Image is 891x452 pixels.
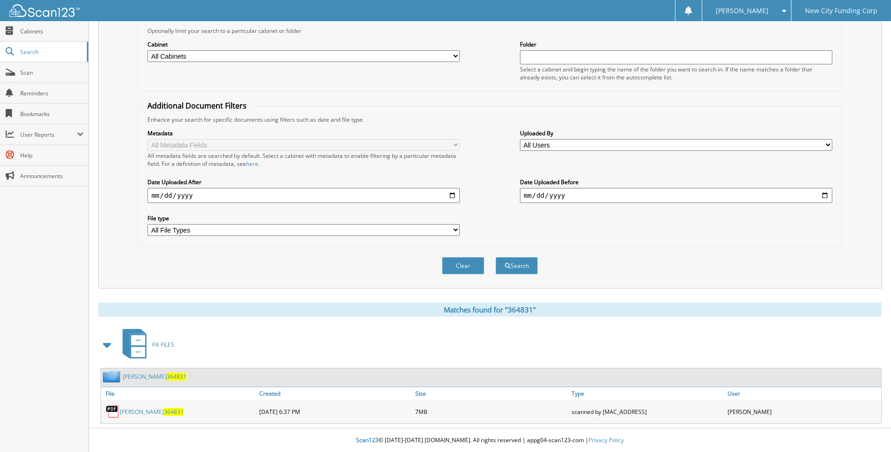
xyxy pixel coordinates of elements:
div: © [DATE]-[DATE] [DOMAIN_NAME]. All rights reserved | appg04-scan123-com | [89,429,891,452]
label: Uploaded By [520,129,832,137]
label: Folder [520,40,832,48]
span: New City Funding Corp [805,8,877,14]
label: File type [147,214,460,222]
span: 364831 [167,373,186,381]
div: Enhance your search for specific documents using filters such as date and file type. [143,116,837,124]
span: Help [20,151,84,159]
img: folder2.png [103,371,123,382]
div: [DATE] 6:37 PM [257,402,413,421]
legend: Additional Document Filters [143,101,251,111]
a: Size [413,387,569,400]
a: Privacy Policy [589,436,624,444]
img: scan123-logo-white.svg [9,4,80,17]
div: Optionally limit your search to a particular cabinet or folder [143,27,837,35]
iframe: Chat Widget [844,407,891,452]
span: Scan [20,69,84,77]
span: Scan123 [356,436,379,444]
a: PA FILES [117,326,174,363]
a: here [246,160,258,168]
span: Bookmarks [20,110,84,118]
div: Matches found for "364831" [98,303,882,317]
div: All metadata fields are searched by default. Select a cabinet with metadata to enable filtering b... [147,152,460,168]
a: User [725,387,881,400]
span: Reminders [20,89,84,97]
a: Created [257,387,413,400]
span: Announcements [20,172,84,180]
label: Date Uploaded After [147,178,460,186]
button: Clear [442,257,484,274]
label: Metadata [147,129,460,137]
div: scanned by [MAC_ADDRESS] [569,402,725,421]
label: Date Uploaded Before [520,178,832,186]
label: Cabinet [147,40,460,48]
div: Select a cabinet and begin typing the name of the folder you want to search in. If the name match... [520,65,832,81]
div: [PERSON_NAME] [725,402,881,421]
span: PA FILES [152,341,174,349]
span: 364831 [164,408,184,416]
img: PDF.png [106,405,120,419]
a: Type [569,387,725,400]
a: [PERSON_NAME]364831 [123,373,186,381]
div: 7MB [413,402,569,421]
input: start [147,188,460,203]
span: Search [20,48,82,56]
input: end [520,188,832,203]
span: [PERSON_NAME] [716,8,768,14]
span: Cabinets [20,27,84,35]
button: Search [496,257,538,274]
a: File [101,387,257,400]
a: [PERSON_NAME]364831 [120,408,184,416]
span: User Reports [20,131,77,139]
